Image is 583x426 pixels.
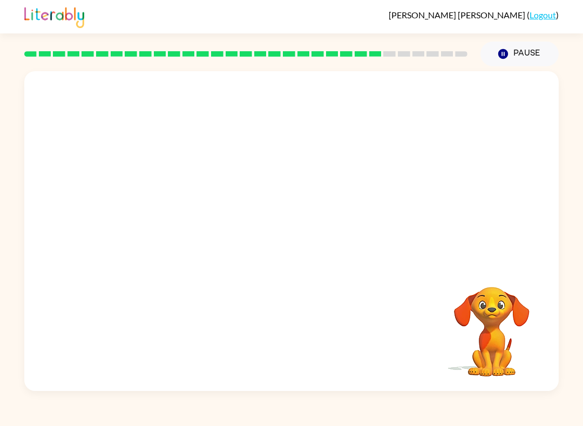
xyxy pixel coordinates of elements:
button: Pause [480,42,559,66]
video: Your browser must support playing .mp4 files to use Literably. Please try using another browser. [438,270,546,378]
img: Literably [24,4,84,28]
span: [PERSON_NAME] [PERSON_NAME] [389,10,527,20]
a: Logout [530,10,556,20]
div: ( ) [389,10,559,20]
